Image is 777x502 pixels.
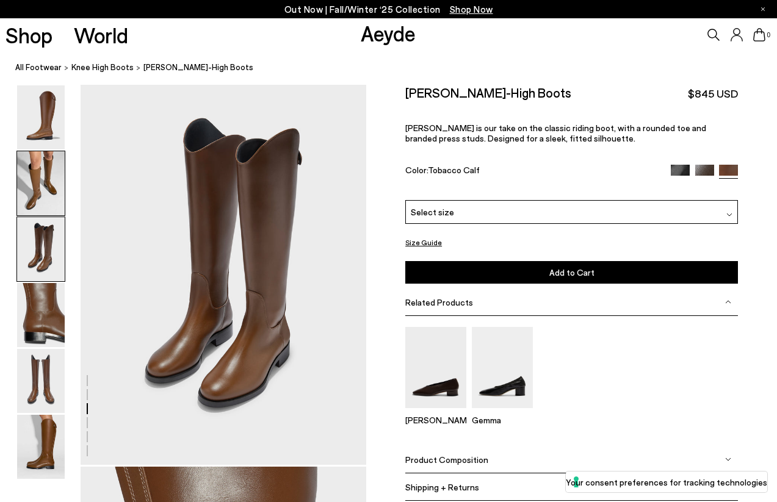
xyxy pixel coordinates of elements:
p: Out Now | Fall/Winter ‘25 Collection [284,2,493,17]
img: svg%3E [726,212,732,218]
span: Add to Cart [549,267,594,278]
h2: [PERSON_NAME]-High Boots [405,85,571,100]
span: Select size [411,206,454,218]
span: Product Composition [405,454,488,465]
img: svg%3E [725,456,731,462]
img: Hector Knee-High Boots - Image 2 [17,151,65,215]
nav: breadcrumb [15,51,777,85]
a: All Footwear [15,61,62,74]
img: svg%3E [725,299,731,305]
label: Your consent preferences for tracking technologies [566,476,767,489]
img: Delia Low-Heeled Ballet Pumps [405,327,466,408]
span: Navigate to /collections/new-in [450,4,493,15]
img: Hector Knee-High Boots - Image 6 [17,415,65,479]
a: 0 [753,28,765,41]
span: [PERSON_NAME]-High Boots [143,61,253,74]
button: Add to Cart [405,261,738,284]
a: Delia Low-Heeled Ballet Pumps [PERSON_NAME] [405,400,466,425]
img: Hector Knee-High Boots - Image 5 [17,349,65,413]
img: Hector Knee-High Boots - Image 3 [17,217,65,281]
span: Related Products [405,297,473,307]
p: [PERSON_NAME] [405,415,466,425]
span: knee high boots [71,62,134,72]
button: Size Guide [405,235,442,250]
a: knee high boots [71,61,134,74]
span: Shipping + Returns [405,482,479,492]
p: Gemma [472,415,533,425]
a: World [74,24,128,46]
img: Gemma Block Heel Pumps [472,327,533,408]
a: Gemma Block Heel Pumps Gemma [472,400,533,425]
img: Hector Knee-High Boots - Image 1 [17,85,65,149]
button: Your consent preferences for tracking technologies [566,472,767,492]
a: Aeyde [361,20,416,46]
span: $845 USD [688,86,738,101]
img: Hector Knee-High Boots - Image 4 [17,283,65,347]
a: Shop [5,24,52,46]
span: 0 [765,32,772,38]
span: Tobacco Calf [428,165,480,175]
div: Color: [405,165,660,179]
p: [PERSON_NAME] is our take on the classic riding boot, with a rounded toe and branded press studs.... [405,123,738,143]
